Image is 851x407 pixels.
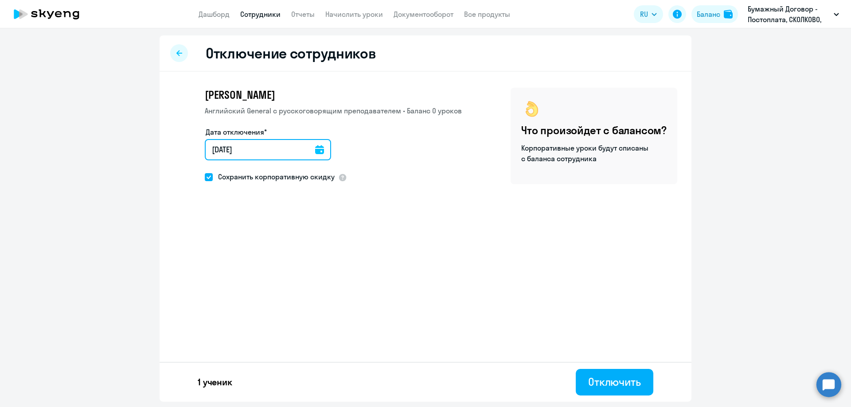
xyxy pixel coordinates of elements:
input: дд.мм.гггг [205,139,331,160]
p: 1 ученик [198,376,232,388]
a: Сотрудники [240,10,281,19]
button: Отключить [576,369,653,395]
span: Сохранить корпоративную скидку [213,171,335,182]
a: Все продукты [464,10,510,19]
button: Балансbalance [691,5,738,23]
p: Бумажный Договор - Постоплата, СКОЛКОВО, [PERSON_NAME] ШКОЛА УПРАВЛЕНИЯ [748,4,830,25]
p: Английский General с русскоговорящим преподавателем • Баланс 0 уроков [205,105,462,116]
a: Отчеты [291,10,315,19]
div: Отключить [588,375,641,389]
a: Документооборот [394,10,453,19]
h2: Отключение сотрудников [206,44,376,62]
img: balance [724,10,733,19]
button: Бумажный Договор - Постоплата, СКОЛКОВО, [PERSON_NAME] ШКОЛА УПРАВЛЕНИЯ [743,4,843,25]
label: Дата отключения* [206,127,267,137]
p: Корпоративные уроки будут списаны с баланса сотрудника [521,143,650,164]
a: Дашборд [199,10,230,19]
div: Баланс [697,9,720,19]
img: ok [521,98,543,120]
span: [PERSON_NAME] [205,88,275,102]
button: RU [634,5,663,23]
h4: Что произойдет с балансом? [521,123,667,137]
a: Начислить уроки [325,10,383,19]
span: RU [640,9,648,19]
